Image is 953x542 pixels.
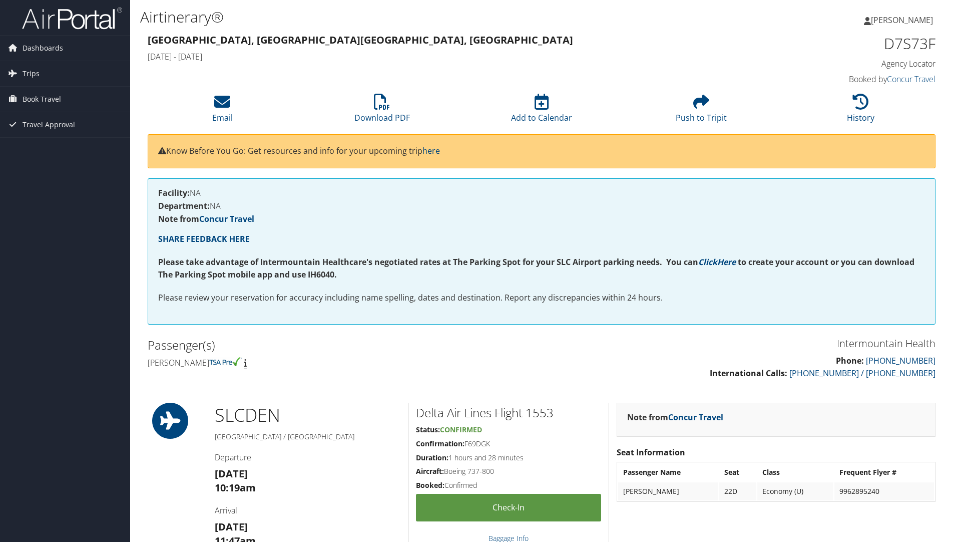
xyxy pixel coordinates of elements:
[158,213,254,224] strong: Note from
[847,99,874,123] a: History
[158,200,210,211] strong: Department:
[140,7,675,28] h1: Airtinerary®
[668,412,723,423] a: Concur Travel
[717,256,736,267] a: Here
[158,233,250,244] a: SHARE FEEDBACK HERE
[416,480,444,490] strong: Booked:
[416,480,601,490] h5: Confirmed
[209,357,242,366] img: tsa-precheck.png
[158,292,925,305] p: Please review your reservation for accuracy including name spelling, dates and destination. Repor...
[215,505,400,516] h4: Arrival
[549,337,935,351] h3: Intermountain Health
[750,58,935,69] h4: Agency Locator
[148,33,573,47] strong: [GEOGRAPHIC_DATA], [GEOGRAPHIC_DATA] [GEOGRAPHIC_DATA], [GEOGRAPHIC_DATA]
[871,15,933,26] span: [PERSON_NAME]
[148,51,735,62] h4: [DATE] - [DATE]
[215,481,256,494] strong: 10:19am
[23,87,61,112] span: Book Travel
[416,439,601,449] h5: F69DGK
[416,425,440,434] strong: Status:
[215,432,400,442] h5: [GEOGRAPHIC_DATA] / [GEOGRAPHIC_DATA]
[23,61,40,86] span: Trips
[199,213,254,224] a: Concur Travel
[416,466,601,476] h5: Boeing 737-800
[834,482,934,500] td: 9962895240
[23,36,63,61] span: Dashboards
[158,202,925,210] h4: NA
[627,412,723,423] strong: Note from
[676,99,727,123] a: Push to Tripit
[618,482,719,500] td: [PERSON_NAME]
[618,463,719,481] th: Passenger Name
[864,5,943,35] a: [PERSON_NAME]
[416,404,601,421] h2: Delta Air Lines Flight 1553
[789,368,935,379] a: [PHONE_NUMBER] / [PHONE_NUMBER]
[511,99,572,123] a: Add to Calendar
[866,355,935,366] a: [PHONE_NUMBER]
[416,466,444,476] strong: Aircraft:
[215,520,248,533] strong: [DATE]
[422,145,440,156] a: here
[416,494,601,521] a: Check-in
[158,187,190,198] strong: Facility:
[719,463,756,481] th: Seat
[158,256,698,267] strong: Please take advantage of Intermountain Healthcare's negotiated rates at The Parking Spot for your...
[23,112,75,137] span: Travel Approval
[698,256,717,267] a: Click
[158,145,925,158] p: Know Before You Go: Get resources and info for your upcoming trip
[148,357,534,368] h4: [PERSON_NAME]
[836,355,864,366] strong: Phone:
[416,439,464,448] strong: Confirmation:
[416,453,448,462] strong: Duration:
[215,452,400,463] h4: Departure
[757,463,833,481] th: Class
[710,368,787,379] strong: International Calls:
[750,33,935,54] h1: D7S73F
[354,99,410,123] a: Download PDF
[212,99,233,123] a: Email
[158,189,925,197] h4: NA
[887,74,935,85] a: Concur Travel
[750,74,935,85] h4: Booked by
[757,482,833,500] td: Economy (U)
[719,482,756,500] td: 22D
[215,467,248,480] strong: [DATE]
[416,453,601,463] h5: 1 hours and 28 minutes
[834,463,934,481] th: Frequent Flyer #
[440,425,482,434] span: Confirmed
[215,403,400,428] h1: SLC DEN
[22,7,122,30] img: airportal-logo.png
[617,447,685,458] strong: Seat Information
[148,337,534,354] h2: Passenger(s)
